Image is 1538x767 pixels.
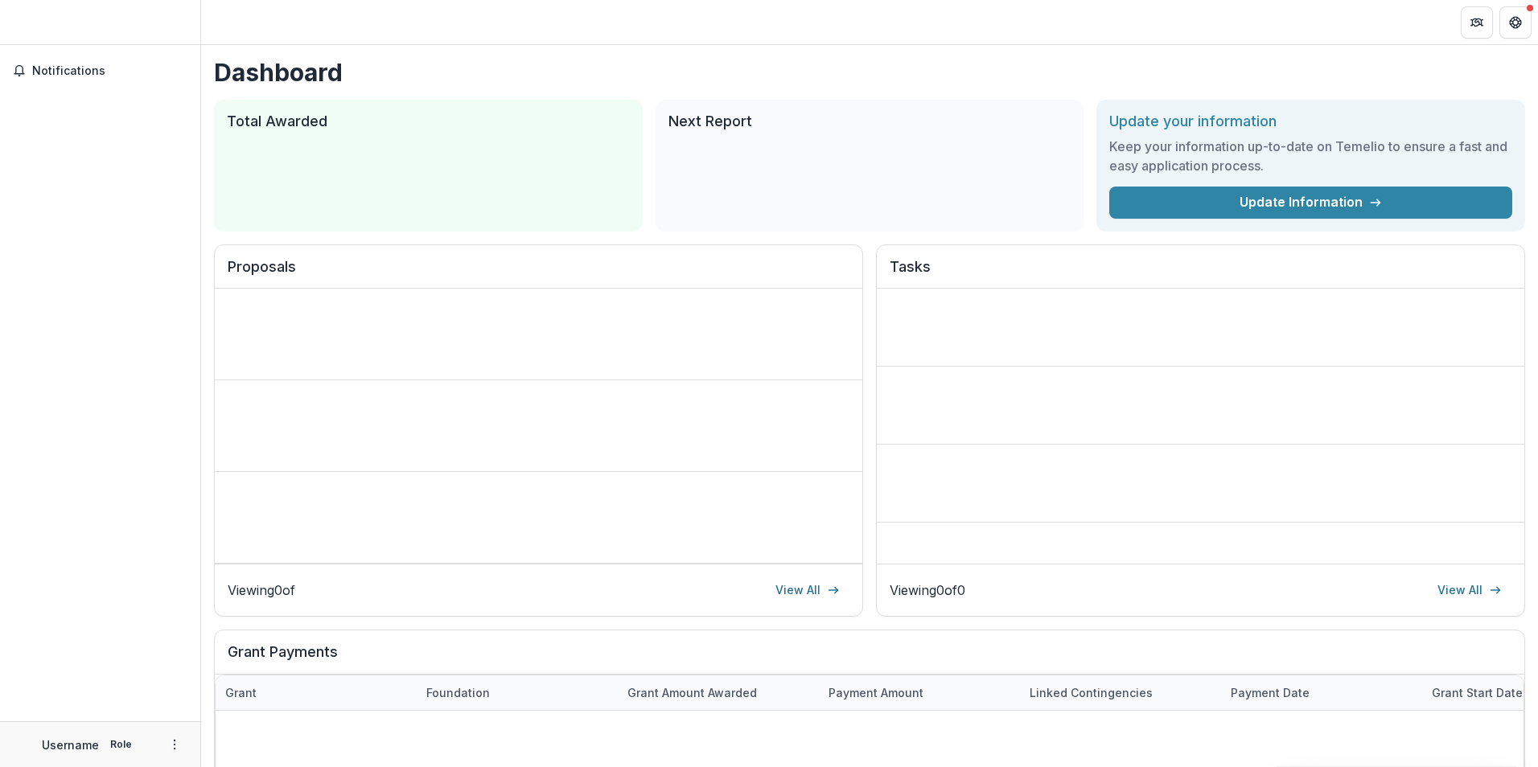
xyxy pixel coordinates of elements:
[32,64,187,78] span: Notifications
[214,58,1525,87] h1: Dashboard
[165,735,184,754] button: More
[42,736,99,753] p: Username
[105,737,137,752] p: Role
[1109,137,1512,175] h3: Keep your information up-to-date on Temelio to ensure a fast and easy application process.
[227,113,630,130] h2: Total Awarded
[668,113,1071,130] h2: Next Report
[766,577,849,603] a: View All
[228,643,1511,674] h2: Grant Payments
[228,258,849,289] h2: Proposals
[890,580,965,600] p: Viewing 0 of 0
[1428,577,1511,603] a: View All
[6,58,194,84] button: Notifications
[1499,6,1532,39] button: Get Help
[1461,6,1493,39] button: Partners
[1109,113,1512,130] h2: Update your information
[1109,187,1512,219] a: Update Information
[890,258,1511,289] h2: Tasks
[228,580,295,600] p: Viewing 0 of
